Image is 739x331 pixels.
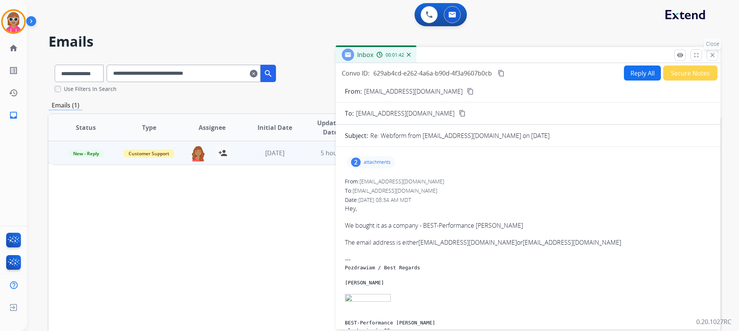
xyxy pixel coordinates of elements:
p: Subject: [345,131,368,140]
span: [EMAIL_ADDRESS][DOMAIN_NAME] [353,187,437,194]
p: Close [704,38,721,50]
span: [EMAIL_ADDRESS][DOMAIN_NAME] [359,178,444,185]
span: Inbox [357,50,373,59]
p: The email address is either or [345,238,711,247]
label: Use Filters In Search [64,85,117,93]
div: Date: [345,196,711,204]
img: agent-avatar [191,145,206,161]
p: We bought it as a company - BEST-Performance [PERSON_NAME] [345,221,711,230]
mat-icon: fullscreen [693,52,700,59]
mat-icon: person_add [218,148,227,158]
span: Updated Date [313,118,348,137]
mat-icon: clear [250,69,257,78]
p: Convo ID: [342,69,369,78]
button: Reply All [624,66,661,81]
h2: Emails [48,34,721,49]
div: 2 [351,158,361,167]
mat-icon: remove_red_eye [677,52,684,59]
p: [EMAIL_ADDRESS][DOMAIN_NAME] [364,87,463,96]
a: [EMAIL_ADDRESS][DOMAIN_NAME] [523,238,621,247]
span: 5 hours ago [321,149,355,157]
p: Hey, [345,204,711,213]
div: From: [345,178,711,185]
span: Status [76,123,96,132]
mat-icon: close [709,52,716,59]
div: To: [345,187,711,195]
p: To: [345,109,354,118]
mat-icon: history [9,88,18,97]
img: ee49a0b03eb79ed61ed82f8d00d83ea3@best-performance.pl [345,294,391,304]
span: Type [142,123,156,132]
button: Close [707,49,718,61]
span: New - Reply [69,150,104,158]
span: Assignee [199,123,226,132]
mat-icon: content_copy [459,110,466,117]
mat-icon: content_copy [498,70,505,77]
mat-icon: content_copy [467,88,474,95]
mat-icon: search [264,69,273,78]
span: [DATE] 08:34 AM MDT [358,196,411,203]
mat-icon: list_alt [9,66,18,75]
span: 00:01:42 [386,52,404,58]
p: Re: Webform from [EMAIL_ADDRESS][DOMAIN_NAME] on [DATE] [370,131,550,140]
div: Pozdrawiam / Best Regards [PERSON_NAME] [345,264,711,287]
p: 0.20.1027RC [696,317,731,326]
span: 629ab4cd-e262-4a6a-b90d-4f3a9607b0cb [373,69,492,77]
mat-icon: home [9,44,18,53]
span: [EMAIL_ADDRESS][DOMAIN_NAME] [356,109,455,118]
span: Customer Support [124,150,174,158]
mat-icon: inbox [9,111,18,120]
span: [DATE] [265,149,284,157]
button: Secure Notes [663,66,717,81]
span: Initial Date [257,123,292,132]
p: attachments [364,159,391,165]
a: [EMAIL_ADDRESS][DOMAIN_NAME] [418,238,517,247]
p: Emails (1) [48,101,82,110]
p: From: [345,87,362,96]
img: avatar [3,11,24,32]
